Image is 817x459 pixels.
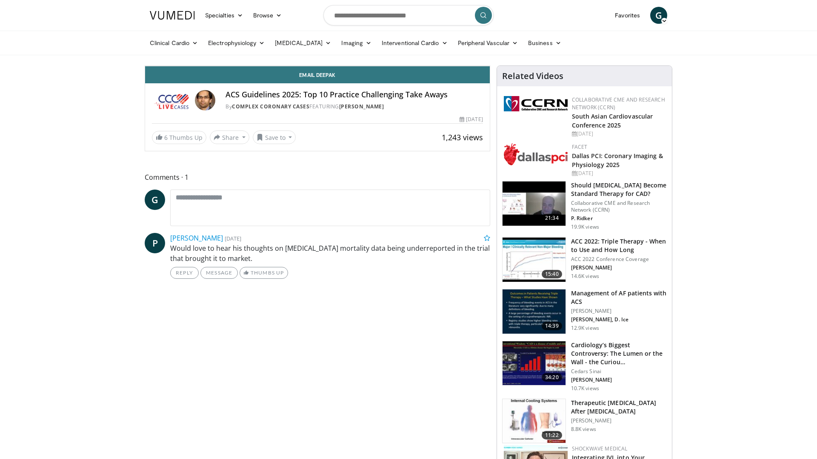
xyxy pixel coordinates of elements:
h3: ACC 2022: Triple Therapy - When to Use and How Long [571,237,667,254]
a: Imaging [336,34,377,51]
input: Search topics, interventions [323,5,494,25]
a: 21:34 Should [MEDICAL_DATA] Become Standard Therapy for CAD? Collaborative CME and Research Netwo... [502,181,667,230]
a: 34:20 Cardiology’s Biggest Controversy: The Lumen or the Wall - the Curiou… Cedars Sinai [PERSON_... [502,341,667,392]
a: Electrophysiology [203,34,270,51]
p: [PERSON_NAME] [571,264,667,271]
a: [PERSON_NAME] [170,233,223,243]
a: 14:39 Management of AF patients with ACS [PERSON_NAME] [PERSON_NAME], D. Ice 12.9K views [502,289,667,334]
a: Dallas PCI: Coronary Imaging & Physiology 2025 [572,152,663,169]
a: Thumbs Up [240,267,288,279]
a: Shockwave Medical [572,445,628,452]
h3: Management of AF patients with ACS [571,289,667,306]
span: Comments 1 [145,172,490,183]
a: P [145,233,165,253]
img: 243698_0002_1.png.150x105_q85_crop-smart_upscale.jpg [503,399,566,443]
a: Business [523,34,566,51]
a: 11:22 Therapeutic [MEDICAL_DATA] After [MEDICAL_DATA] [PERSON_NAME] 8.8K views [502,399,667,444]
span: 1,243 views [442,132,483,142]
a: Clinical Cardio [145,34,203,51]
h3: Therapeutic [MEDICAL_DATA] After [MEDICAL_DATA] [571,399,667,416]
p: ACC 2022 Conference Coverage [571,256,667,263]
img: a04ee3ba-8487-4636-b0fb-5e8d268f3737.png.150x105_q85_autocrop_double_scale_upscale_version-0.2.png [504,96,568,111]
img: VuMedi Logo [150,11,195,20]
a: South Asian Cardiovascular Conference 2025 [572,112,653,129]
span: 14:39 [542,322,562,330]
p: 12.9K views [571,325,599,331]
p: P. Ridker [571,215,667,222]
p: [PERSON_NAME], D. Ice [571,316,667,323]
a: Complex Coronary Cases [232,103,309,110]
a: 6 Thumbs Up [152,131,206,144]
p: 19.9K views [571,224,599,230]
h3: Should [MEDICAL_DATA] Become Standard Therapy for CAD? [571,181,667,198]
p: 8.8K views [571,426,596,433]
a: Favorites [610,7,645,24]
a: Message [200,267,238,279]
span: 34:20 [542,373,562,382]
div: [DATE] [460,116,483,123]
h3: Cardiology’s Biggest Controversy: The Lumen or the Wall - the Curiou… [571,341,667,366]
p: [PERSON_NAME] [571,417,667,424]
p: Collaborative CME and Research Network (CCRN) [571,200,667,213]
a: Email Deepak [145,66,490,83]
img: eb63832d-2f75-457d-8c1a-bbdc90eb409c.150x105_q85_crop-smart_upscale.jpg [503,181,566,226]
a: FACET [572,143,588,150]
p: Cedars Sinai [571,368,667,375]
h4: ACS Guidelines 2025: Top 10 Practice Challenging Take Aways [226,90,483,99]
h4: Related Videos [502,71,563,81]
a: Browse [248,7,287,24]
p: Would love to hear his thoughts on [MEDICAL_DATA] mortality data being underreported in the trial... [170,243,490,263]
img: 9cc0c993-ed59-4664-aa07-2acdd981abd5.150x105_q85_crop-smart_upscale.jpg [503,238,566,282]
div: [DATE] [572,130,665,138]
a: Specialties [200,7,248,24]
a: 15:40 ACC 2022: Triple Therapy - When to Use and How Long ACC 2022 Conference Coverage [PERSON_NA... [502,237,667,282]
a: [PERSON_NAME] [339,103,384,110]
img: 939357b5-304e-4393-95de-08c51a3c5e2a.png.150x105_q85_autocrop_double_scale_upscale_version-0.2.png [504,143,568,165]
img: Complex Coronary Cases [152,90,191,110]
a: Reply [170,267,199,279]
img: d453240d-5894-4336-be61-abca2891f366.150x105_q85_crop-smart_upscale.jpg [503,341,566,385]
img: Avatar [195,90,215,110]
img: bKdxKv0jK92UJBOH4xMDoxOjBrO-I4W8.150x105_q85_crop-smart_upscale.jpg [503,289,566,334]
div: [DATE] [572,170,665,177]
div: By FEATURING [226,103,483,110]
span: 6 [164,133,168,142]
p: 10.7K views [571,385,599,392]
span: 15:40 [542,270,562,278]
a: Peripheral Vascular [453,34,523,51]
p: [PERSON_NAME] [571,308,667,314]
a: Collaborative CME and Research Network (CCRN) [572,96,665,111]
button: Share [210,130,249,144]
a: Interventional Cardio [377,34,453,51]
a: G [650,7,667,24]
a: [MEDICAL_DATA] [270,34,336,51]
small: [DATE] [225,235,241,242]
span: 21:34 [542,214,562,222]
span: 11:22 [542,431,562,439]
button: Save to [253,130,296,144]
p: 14.6K views [571,273,599,280]
a: G [145,190,165,210]
p: [PERSON_NAME] [571,377,667,383]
